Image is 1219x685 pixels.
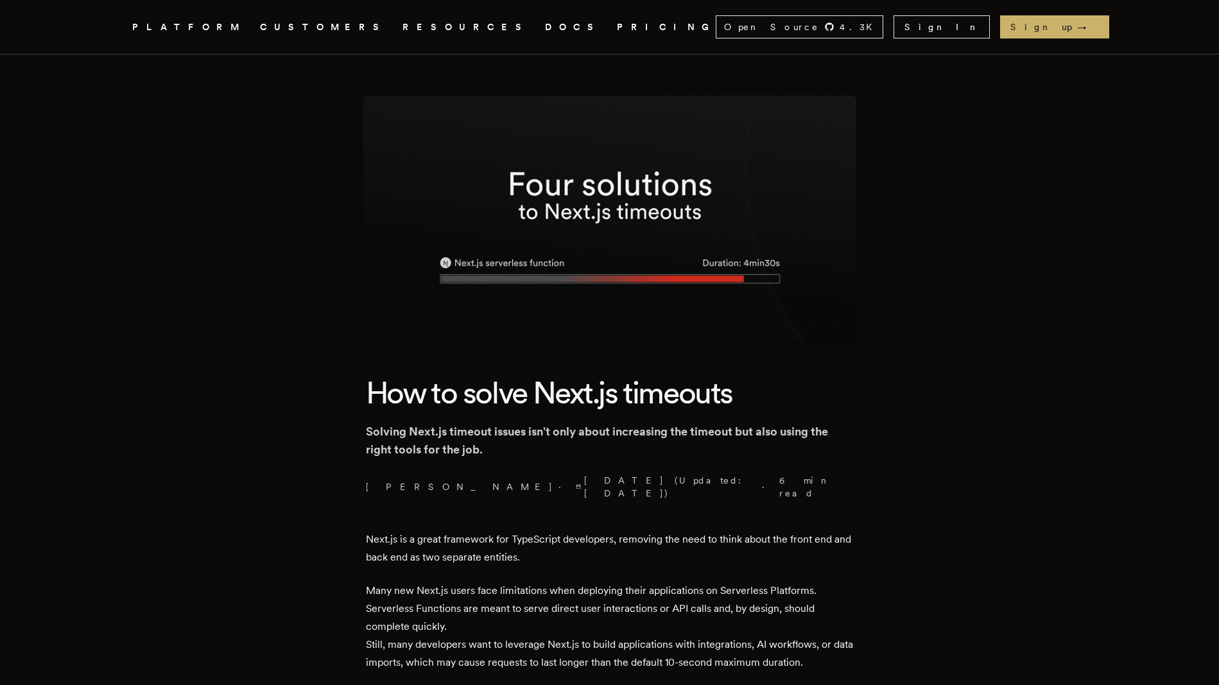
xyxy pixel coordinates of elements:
p: · · [366,474,854,500]
a: CUSTOMERS [260,19,387,35]
span: → [1077,21,1099,33]
span: [DATE] (Updated: [DATE] ) [576,474,757,500]
span: 6 min read [779,474,845,500]
span: Open Source [724,21,819,33]
span: 4.3 K [840,21,880,33]
a: Sign In [894,15,990,38]
button: RESOURCES [402,19,530,35]
h1: How to solve Next.js timeouts [366,373,854,412]
button: PLATFORM [132,19,245,35]
p: Next.js is a great framework for TypeScript developers, removing the need to think about the fron... [366,530,854,566]
p: Solving Next.js timeout issues isn't only about increasing the timeout but also using the right t... [366,423,854,459]
img: Featured image for How to solve Next.js timeouts blog post [363,96,856,342]
a: [PERSON_NAME] [366,480,553,493]
a: PRICING [617,19,716,35]
a: Sign up [1000,15,1109,38]
a: DOCS [545,19,601,35]
p: Many new Next.js users face limitations when deploying their applications on Serverless Platforms... [366,582,854,672]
